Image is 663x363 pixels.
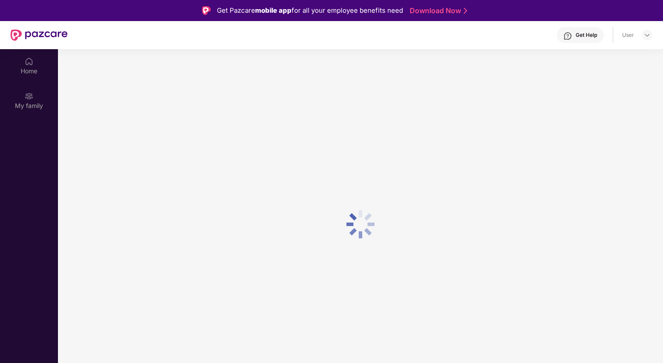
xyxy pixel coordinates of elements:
[217,5,403,16] div: Get Pazcare for all your employee benefits need
[11,29,68,41] img: New Pazcare Logo
[410,6,465,15] a: Download Now
[25,92,33,101] img: svg+xml;base64,PHN2ZyB3aWR0aD0iMjAiIGhlaWdodD0iMjAiIHZpZXdCb3g9IjAgMCAyMCAyMCIgZmlsbD0ibm9uZSIgeG...
[576,32,597,39] div: Get Help
[563,32,572,40] img: svg+xml;base64,PHN2ZyBpZD0iSGVscC0zMngzMiIgeG1sbnM9Imh0dHA6Ly93d3cudzMub3JnLzIwMDAvc3ZnIiB3aWR0aD...
[644,32,651,39] img: svg+xml;base64,PHN2ZyBpZD0iRHJvcGRvd24tMzJ4MzIiIHhtbG5zPSJodHRwOi8vd3d3LnczLm9yZy8yMDAwL3N2ZyIgd2...
[464,6,467,15] img: Stroke
[25,57,33,66] img: svg+xml;base64,PHN2ZyBpZD0iSG9tZSIgeG1sbnM9Imh0dHA6Ly93d3cudzMub3JnLzIwMDAvc3ZnIiB3aWR0aD0iMjAiIG...
[622,32,634,39] div: User
[255,6,292,14] strong: mobile app
[202,6,211,15] img: Logo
